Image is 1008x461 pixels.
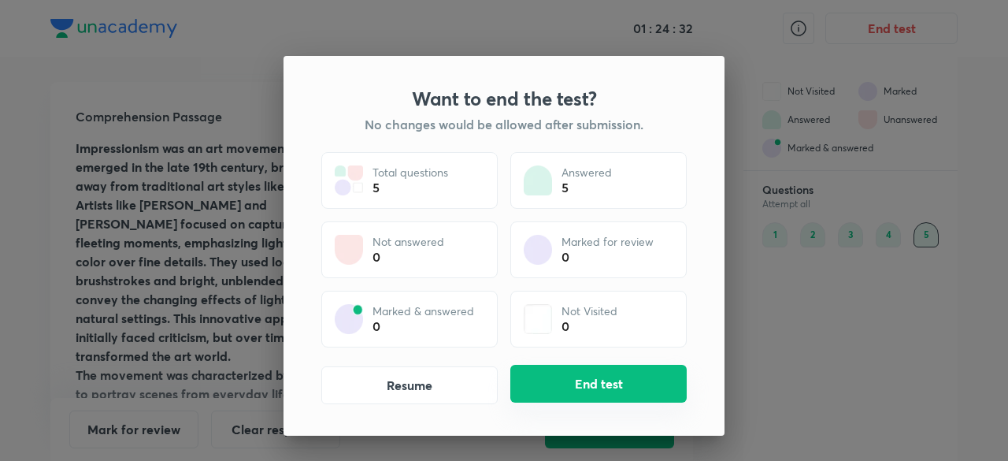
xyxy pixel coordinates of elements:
h3: Want to end the test? [412,87,597,110]
p: Marked & answered [372,304,474,318]
img: attempt state [335,304,363,334]
div: 0 [561,249,654,265]
p: Not Visited [561,304,617,318]
div: 0 [372,249,444,265]
p: Marked for review [561,235,654,249]
p: Not answered [372,235,444,249]
img: attempt state [335,235,363,265]
button: End test [510,365,687,403]
p: Total questions [372,165,448,180]
div: 5 [372,180,448,195]
h5: No changes would be allowed after submission. [365,116,643,133]
img: attempt state [524,304,552,334]
img: attempt state [524,235,552,265]
img: attempt state [335,165,363,195]
div: 0 [561,318,617,334]
div: 5 [561,180,612,195]
button: Resume [321,366,498,404]
p: Answered [561,165,612,180]
img: attempt state [524,165,552,195]
div: 0 [372,318,474,334]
